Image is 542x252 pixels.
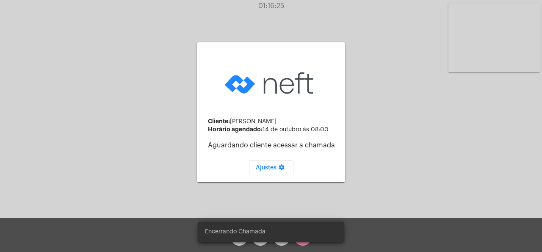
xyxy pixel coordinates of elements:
[277,164,287,174] mat-icon: settings
[208,126,263,132] strong: Horário agendado:
[205,227,265,236] span: Encerrando Chamada
[208,118,338,125] div: [PERSON_NAME]
[208,141,338,149] p: Aguardando cliente acessar a chamada
[258,3,284,9] span: 01:16:25
[256,165,287,171] span: Ajustes
[222,59,320,108] img: logo-neft-novo-2.png
[249,160,293,175] button: Ajustes
[208,118,230,124] strong: Cliente:
[208,126,338,133] div: 14 de outubro às 08:00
